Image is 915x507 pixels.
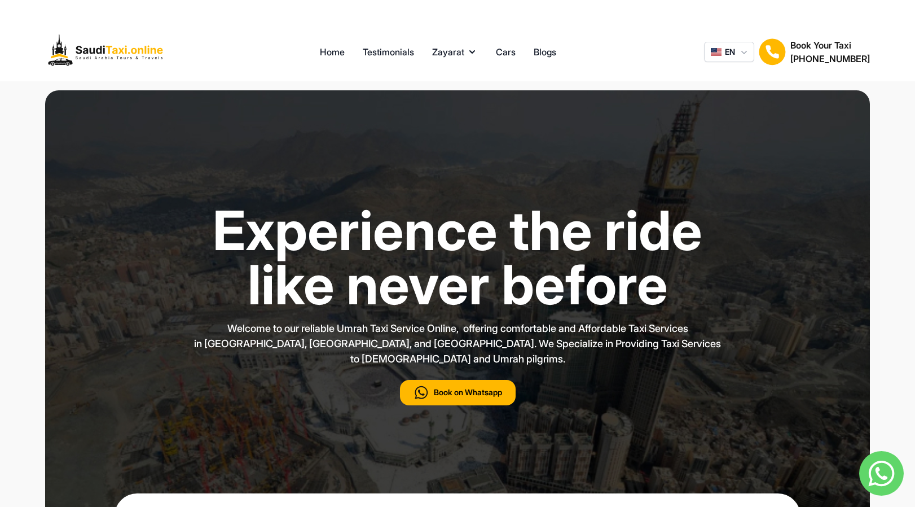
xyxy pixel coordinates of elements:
h1: Book Your Taxi [790,38,870,52]
h2: [PHONE_NUMBER] [790,52,870,65]
h1: Experience the ride like never before [195,203,720,312]
a: Cars [496,45,516,59]
a: Testimonials [363,45,414,59]
img: whatsapp [859,451,904,496]
img: Logo [45,32,171,72]
a: Blogs [534,45,556,59]
p: Welcome to our reliable Umrah Taxi Service Online, offering comfortable and Affordable Taxi Servi... [175,321,740,366]
span: EN [725,46,735,58]
a: Home [320,45,345,59]
div: Book Your Taxi [790,38,870,65]
button: EN [704,42,754,62]
button: Zayarat [432,45,478,59]
img: call [413,384,429,401]
button: Book on Whatsapp [400,380,516,405]
img: Book Your Taxi [759,38,786,65]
